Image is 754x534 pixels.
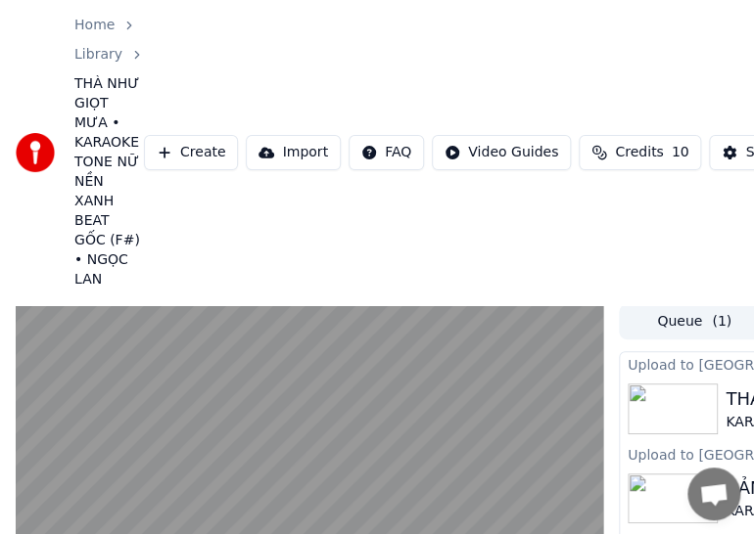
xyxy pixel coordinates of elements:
[74,74,144,289] span: THÀ NHƯ GIỌT MƯA • KARAOKE TONE NỮ NỀN XANH BEAT GỐC (F#) • NGỌC LAN
[712,312,731,332] span: ( 1 )
[432,135,571,170] button: Video Guides
[246,135,340,170] button: Import
[74,16,115,35] a: Home
[687,467,740,520] div: Open chat
[672,143,689,162] span: 10
[579,135,701,170] button: Credits10
[16,133,55,172] img: youka
[615,143,663,162] span: Credits
[349,135,424,170] button: FAQ
[144,135,239,170] button: Create
[74,45,122,65] a: Library
[74,16,144,289] nav: breadcrumb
